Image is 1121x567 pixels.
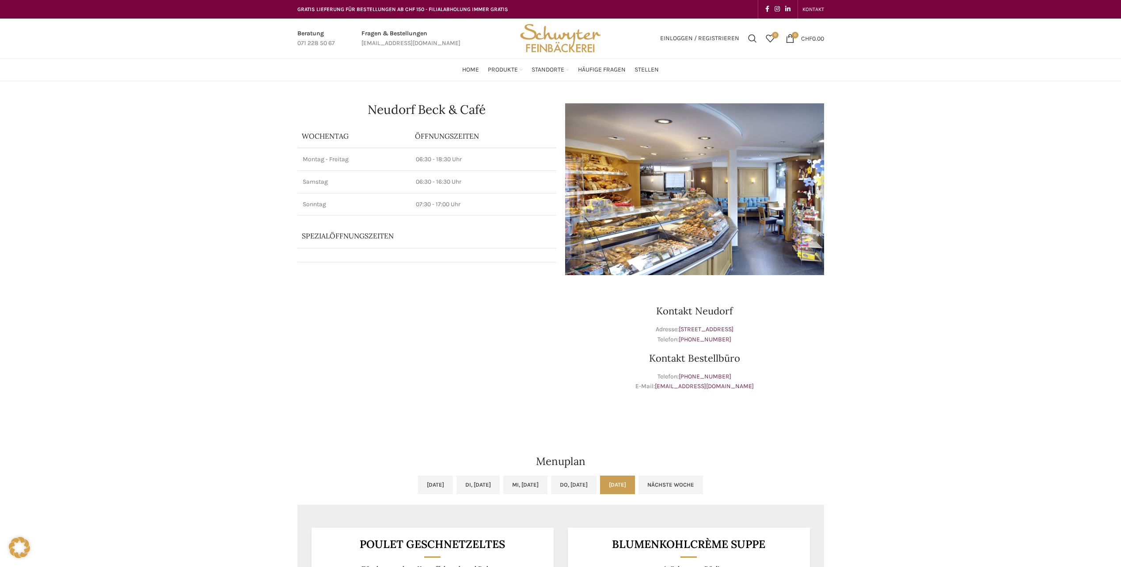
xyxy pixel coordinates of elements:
[361,29,460,49] a: Infobox link
[679,325,733,333] a: [STREET_ADDRESS]
[802,0,824,18] a: KONTAKT
[655,382,754,390] a: [EMAIL_ADDRESS][DOMAIN_NAME]
[551,476,597,494] a: Do, [DATE]
[635,66,659,74] span: Stellen
[565,353,824,363] h3: Kontakt Bestellbüro
[744,30,761,47] a: Suchen
[679,336,731,343] a: [PHONE_NUMBER]
[302,131,406,141] p: Wochentag
[578,539,799,550] h3: Blumenkohlcrème suppe
[565,306,824,316] h3: Kontakt Neudorf
[462,61,479,79] a: Home
[761,30,779,47] div: Meine Wunschliste
[297,456,824,467] h2: Menuplan
[517,34,604,42] a: Site logo
[783,3,793,15] a: Linkedin social link
[578,61,626,79] a: Häufige Fragen
[297,6,508,12] span: GRATIS LIEFERUNG FÜR BESTELLUNGEN AB CHF 150 - FILIALABHOLUNG IMMER GRATIS
[656,30,744,47] a: Einloggen / Registrieren
[303,200,405,209] p: Sonntag
[488,66,518,74] span: Produkte
[801,34,812,42] span: CHF
[297,29,335,49] a: Infobox link
[503,476,547,494] a: Mi, [DATE]
[418,476,453,494] a: [DATE]
[635,61,659,79] a: Stellen
[462,66,479,74] span: Home
[416,200,551,209] p: 07:30 - 17:00 Uhr
[415,131,552,141] p: ÖFFNUNGSZEITEN
[565,372,824,392] p: Telefon: E-Mail:
[565,325,824,344] p: Adresse: Telefon:
[297,103,556,116] h1: Neudorf Beck & Café
[772,32,779,38] span: 0
[303,155,405,164] p: Montag - Freitag
[679,373,731,380] a: [PHONE_NUMBER]
[638,476,703,494] a: Nächste Woche
[532,66,564,74] span: Standorte
[416,155,551,164] p: 06:30 - 18:30 Uhr
[802,6,824,12] span: KONTAKT
[792,32,798,38] span: 0
[488,61,523,79] a: Produkte
[532,61,569,79] a: Standorte
[303,178,405,186] p: Samstag
[600,476,635,494] a: [DATE]
[801,34,824,42] bdi: 0.00
[772,3,783,15] a: Instagram social link
[416,178,551,186] p: 06:30 - 16:30 Uhr
[761,30,779,47] a: 0
[293,61,828,79] div: Main navigation
[456,476,500,494] a: Di, [DATE]
[781,30,828,47] a: 0 CHF0.00
[763,3,772,15] a: Facebook social link
[578,66,626,74] span: Häufige Fragen
[660,35,739,42] span: Einloggen / Registrieren
[297,284,556,416] iframe: schwyter martinsbruggstrasse
[517,19,604,58] img: Bäckerei Schwyter
[798,0,828,18] div: Secondary navigation
[302,231,527,241] p: Spezialöffnungszeiten
[322,539,543,550] h3: Poulet geschnetzeltes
